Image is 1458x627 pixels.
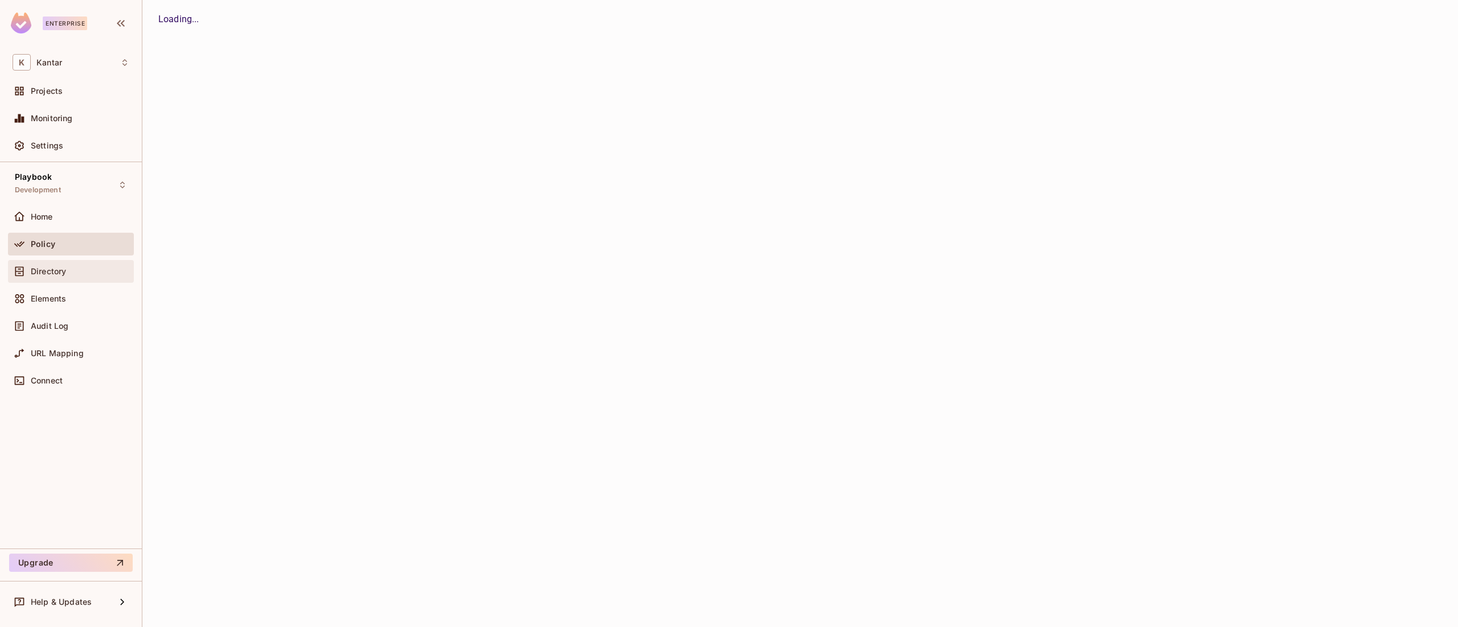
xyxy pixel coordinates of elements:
span: Workspace: Kantar [36,58,62,67]
span: URL Mapping [31,349,84,358]
span: Audit Log [31,321,68,331]
span: Settings [31,141,63,150]
span: Help & Updates [31,597,92,607]
span: Playbook [15,172,52,181]
span: Projects [31,86,63,96]
div: Loading... [158,13,1442,26]
span: K [13,54,31,71]
span: Directory [31,267,66,276]
span: Elements [31,294,66,303]
div: Enterprise [43,16,87,30]
span: Monitoring [31,114,73,123]
span: Policy [31,240,55,249]
span: Connect [31,376,63,385]
span: Home [31,212,53,221]
button: Upgrade [9,554,133,572]
span: Development [15,185,61,195]
img: SReyMgAAAABJRU5ErkJggg== [11,13,31,34]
